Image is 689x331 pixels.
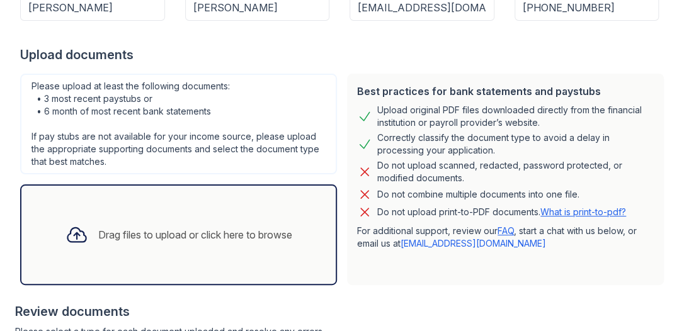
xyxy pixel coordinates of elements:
[357,225,654,250] p: For additional support, review our , start a chat with us below, or email us at
[377,132,654,157] div: Correctly classify the document type to avoid a delay in processing your application.
[20,74,337,174] div: Please upload at least the following documents: • 3 most recent paystubs or • 6 month of most rec...
[357,84,654,99] div: Best practices for bank statements and paystubs
[377,104,654,129] div: Upload original PDF files downloaded directly from the financial institution or payroll provider’...
[498,225,514,236] a: FAQ
[20,46,669,64] div: Upload documents
[15,303,669,320] div: Review documents
[377,159,654,184] div: Do not upload scanned, redacted, password protected, or modified documents.
[377,187,579,202] div: Do not combine multiple documents into one file.
[540,206,626,217] a: What is print-to-pdf?
[401,238,546,249] a: [EMAIL_ADDRESS][DOMAIN_NAME]
[377,206,626,218] p: Do not upload print-to-PDF documents.
[98,227,292,242] div: Drag files to upload or click here to browse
